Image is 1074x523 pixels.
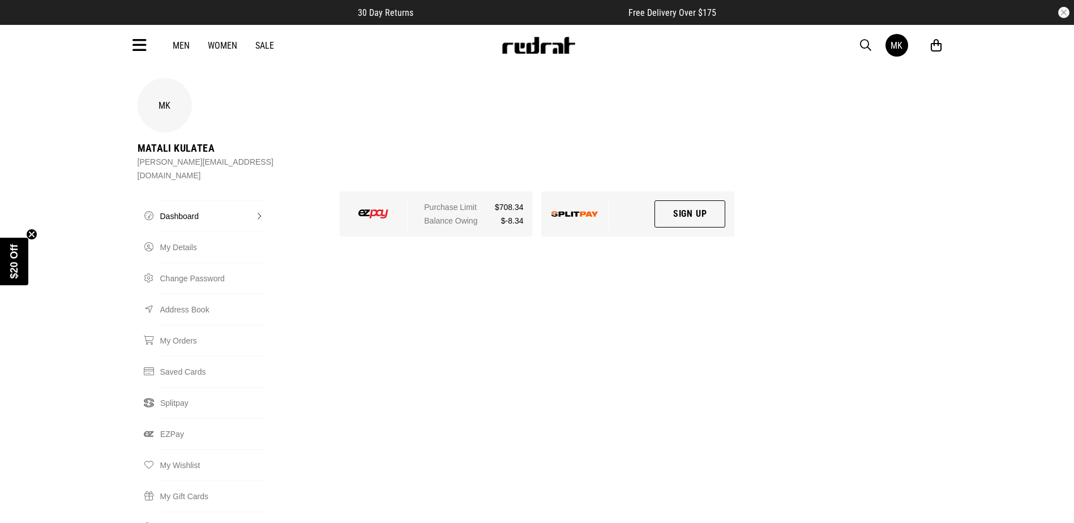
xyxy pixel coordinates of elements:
[501,214,524,228] span: $-8.34
[160,481,266,512] a: My Gift Cards
[160,418,266,449] a: EZPay
[501,37,576,54] img: Redrat logo
[495,200,524,214] span: $708.34
[358,7,413,18] span: 30 Day Returns
[160,200,266,232] a: Dashboard
[208,40,237,51] a: Women
[26,229,37,240] button: Close teaser
[160,325,266,356] a: My Orders
[173,40,190,51] a: Men
[8,244,20,278] span: $20 Off
[138,78,192,132] div: MK
[160,356,266,387] a: Saved Cards
[551,211,598,217] img: splitpay
[160,449,266,481] a: My Wishlist
[891,40,902,51] div: MK
[424,214,523,228] div: Balance Owing
[138,142,322,155] div: Matali Kulatea
[138,155,322,182] div: [PERSON_NAME][EMAIL_ADDRESS][DOMAIN_NAME]
[160,387,266,418] a: Splitpay
[654,200,726,228] a: Sign Up
[358,209,388,218] img: ezpay
[160,294,266,325] a: Address Book
[628,7,716,18] span: Free Delivery Over $175
[9,5,43,38] button: Open LiveChat chat widget
[255,40,274,51] a: Sale
[160,263,266,294] a: Change Password
[436,7,606,18] iframe: Customer reviews powered by Trustpilot
[424,200,523,214] div: Purchase Limit
[160,232,266,263] a: My Details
